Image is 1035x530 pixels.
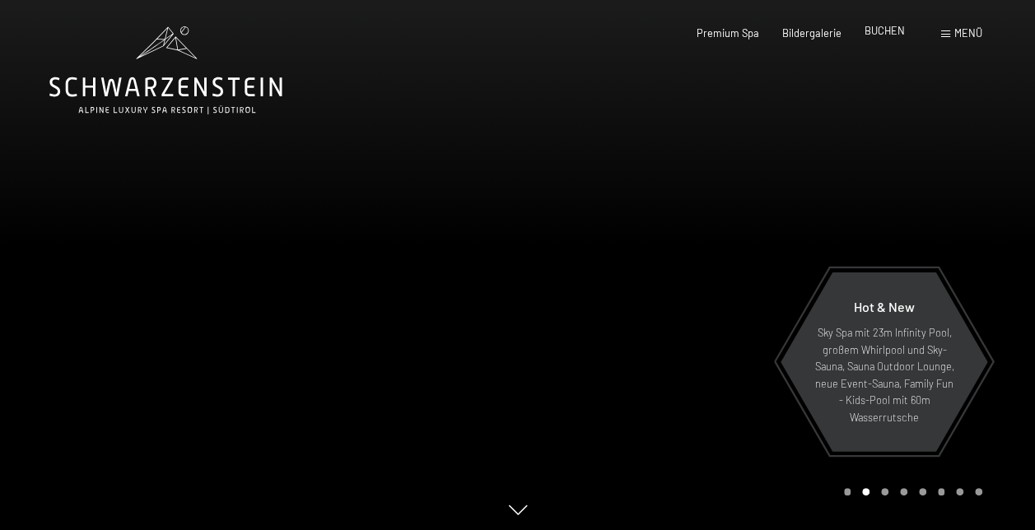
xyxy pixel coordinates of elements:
[865,24,905,37] a: BUCHEN
[881,488,888,495] div: Carousel Page 3
[813,324,956,425] p: Sky Spa mit 23m Infinity Pool, großem Whirlpool und Sky-Sauna, Sauna Outdoor Lounge, neue Event-S...
[900,488,907,495] div: Carousel Page 4
[975,488,982,495] div: Carousel Page 8
[697,26,759,40] a: Premium Spa
[938,488,945,495] div: Carousel Page 6
[956,488,963,495] div: Carousel Page 7
[844,488,851,495] div: Carousel Page 1
[780,272,989,453] a: Hot & New Sky Spa mit 23m Infinity Pool, großem Whirlpool und Sky-Sauna, Sauna Outdoor Lounge, ne...
[838,488,982,495] div: Carousel Pagination
[919,488,926,495] div: Carousel Page 5
[782,26,842,40] a: Bildergalerie
[854,299,915,314] span: Hot & New
[862,488,869,495] div: Carousel Page 2 (Current Slide)
[954,26,982,40] span: Menü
